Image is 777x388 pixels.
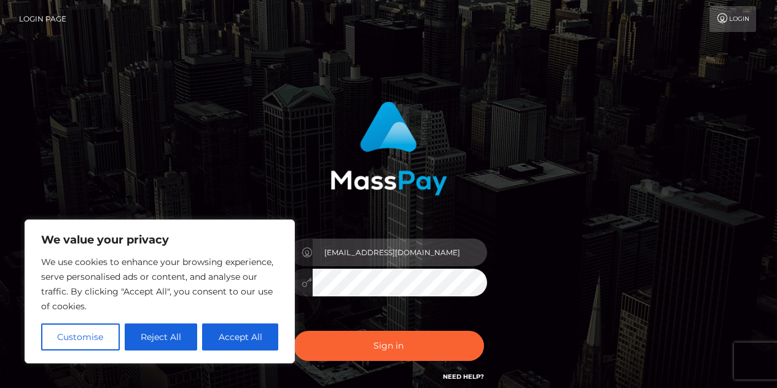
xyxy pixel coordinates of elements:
p: We value your privacy [41,232,278,247]
img: MassPay Login [330,101,447,196]
p: We use cookies to enhance your browsing experience, serve personalised ads or content, and analys... [41,255,278,314]
a: Login [709,6,756,32]
button: Customise [41,323,120,350]
a: Need Help? [443,373,484,381]
div: We value your privacy [25,220,295,363]
input: Username... [313,239,487,266]
a: Login Page [19,6,66,32]
button: Sign in [294,331,484,361]
button: Reject All [125,323,198,350]
button: Accept All [202,323,278,350]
